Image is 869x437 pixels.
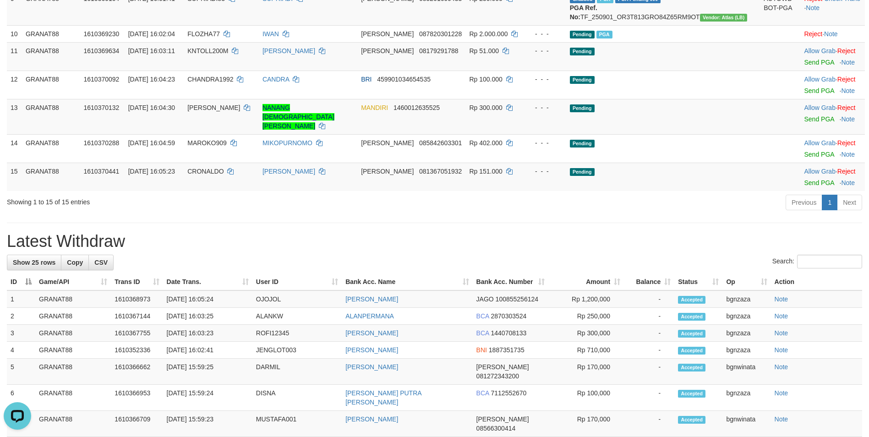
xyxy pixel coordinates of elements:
[419,30,462,38] span: Copy 087820301228 to clipboard
[7,194,355,207] div: Showing 1 to 15 of 15 entries
[35,385,111,411] td: GRANAT88
[361,47,414,55] span: [PERSON_NAME]
[548,308,624,325] td: Rp 250,000
[700,14,748,22] span: Vendor URL: https://dashboard.q2checkout.com/secure
[476,389,489,397] span: BCA
[596,31,612,38] span: Marked by bgnrattana
[361,30,414,38] span: [PERSON_NAME]
[187,104,240,111] span: [PERSON_NAME]
[678,330,705,338] span: Accepted
[163,290,252,308] td: [DATE] 16:05:24
[722,308,771,325] td: bgnzaza
[786,195,822,210] a: Previous
[476,329,489,337] span: BCA
[496,295,538,303] span: Copy 100855256124 to clipboard
[252,411,342,437] td: MUSTAFA001
[800,134,865,163] td: ·
[797,255,862,268] input: Search:
[476,372,519,380] span: Copy 081272343200 to clipboard
[804,76,835,83] a: Allow Grab
[187,76,233,83] span: CHANDRA1992
[361,168,414,175] span: [PERSON_NAME]
[342,273,472,290] th: Bank Acc. Name: activate to sort column ascending
[111,411,163,437] td: 1610366709
[570,168,595,176] span: Pending
[476,363,529,371] span: [PERSON_NAME]
[624,308,674,325] td: -
[111,308,163,325] td: 1610367144
[837,47,856,55] a: Reject
[841,87,855,94] a: Note
[128,104,175,111] span: [DATE] 16:04:30
[22,99,80,134] td: GRANAT88
[35,325,111,342] td: GRANAT88
[548,411,624,437] td: Rp 170,000
[35,290,111,308] td: GRANAT88
[469,47,499,55] span: Rp 51.000
[128,47,175,55] span: [DATE] 16:03:11
[804,87,834,94] a: Send PGA
[262,168,315,175] a: [PERSON_NAME]
[83,168,119,175] span: 1610370441
[775,363,788,371] a: Note
[548,342,624,359] td: Rp 710,000
[7,163,22,191] td: 15
[419,139,462,147] span: Copy 085842603301 to clipboard
[548,325,624,342] td: Rp 300,000
[83,47,119,55] span: 1610369634
[841,59,855,66] a: Note
[111,359,163,385] td: 1610366662
[526,75,563,84] div: - - -
[775,346,788,354] a: Note
[13,259,55,266] span: Show 25 rows
[128,168,175,175] span: [DATE] 16:05:23
[526,103,563,112] div: - - -
[111,342,163,359] td: 1610352336
[128,139,175,147] span: [DATE] 16:04:59
[345,329,398,337] a: [PERSON_NAME]
[469,168,502,175] span: Rp 151.000
[163,411,252,437] td: [DATE] 15:59:23
[7,290,35,308] td: 1
[624,411,674,437] td: -
[570,104,595,112] span: Pending
[22,42,80,71] td: GRANAT88
[722,411,771,437] td: bgnwinata
[771,273,862,290] th: Action
[570,76,595,84] span: Pending
[262,76,289,83] a: CANDRA
[262,47,315,55] a: [PERSON_NAME]
[361,139,414,147] span: [PERSON_NAME]
[722,290,771,308] td: bgnzaza
[252,342,342,359] td: JENGLOT003
[678,364,705,371] span: Accepted
[469,139,502,147] span: Rp 402.000
[187,139,227,147] span: MAROKO909
[800,163,865,191] td: ·
[841,179,855,186] a: Note
[35,411,111,437] td: GRANAT88
[775,389,788,397] a: Note
[526,46,563,55] div: - - -
[491,312,527,320] span: Copy 2870303524 to clipboard
[824,30,838,38] a: Note
[7,134,22,163] td: 14
[7,342,35,359] td: 4
[262,104,334,130] a: NANANG [DEMOGRAPHIC_DATA][PERSON_NAME]
[678,296,705,304] span: Accepted
[804,47,837,55] span: ·
[252,308,342,325] td: ALANKW
[163,385,252,411] td: [DATE] 15:59:24
[83,139,119,147] span: 1610370288
[624,359,674,385] td: -
[345,389,421,406] a: [PERSON_NAME] PUTRA [PERSON_NAME]
[804,168,837,175] span: ·
[804,168,835,175] a: Allow Grab
[7,232,862,251] h1: Latest Withdraw
[252,290,342,308] td: OJOJOL
[473,273,548,290] th: Bank Acc. Number: activate to sort column ascending
[570,31,595,38] span: Pending
[678,416,705,424] span: Accepted
[83,76,119,83] span: 1610370092
[111,385,163,411] td: 1610366953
